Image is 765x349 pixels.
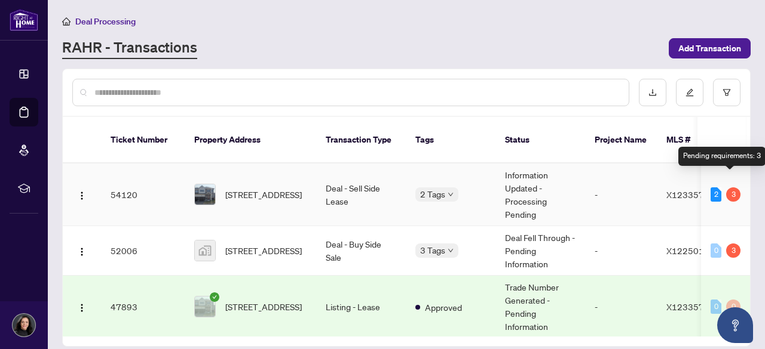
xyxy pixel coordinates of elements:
[101,276,185,338] td: 47893
[666,189,715,200] span: X12335798
[101,163,185,226] td: 54120
[639,79,666,106] button: download
[648,88,657,97] span: download
[77,247,87,257] img: Logo
[62,17,71,26] span: home
[316,226,406,276] td: Deal - Buy Side Sale
[585,226,657,276] td: -
[678,39,741,58] span: Add Transaction
[585,163,657,226] td: -
[495,163,585,226] td: Information Updated - Processing Pending
[420,187,445,201] span: 2 Tags
[711,243,721,258] div: 0
[406,117,495,163] th: Tags
[717,307,753,343] button: Open asap
[316,276,406,338] td: Listing - Lease
[495,226,585,276] td: Deal Fell Through - Pending Information
[225,300,302,313] span: [STREET_ADDRESS]
[726,187,740,202] div: 3
[77,303,87,313] img: Logo
[666,301,715,312] span: X12335798
[101,226,185,276] td: 52006
[666,245,715,256] span: X12250187
[195,184,215,205] img: thumbnail-img
[686,88,694,97] span: edit
[726,299,740,314] div: 0
[723,88,731,97] span: filter
[72,185,91,204] button: Logo
[13,314,35,336] img: Profile Icon
[75,16,136,27] span: Deal Processing
[195,240,215,261] img: thumbnail-img
[711,299,721,314] div: 0
[669,38,751,58] button: Add Transaction
[72,241,91,260] button: Logo
[448,248,454,254] span: down
[101,117,185,163] th: Ticket Number
[316,117,406,163] th: Transaction Type
[225,188,302,201] span: [STREET_ADDRESS]
[10,9,38,31] img: logo
[195,297,215,317] img: thumbnail-img
[657,117,729,163] th: MLS #
[72,297,91,316] button: Logo
[726,243,740,258] div: 3
[425,301,462,314] span: Approved
[420,243,445,257] span: 3 Tags
[585,276,657,338] td: -
[676,79,703,106] button: edit
[495,117,585,163] th: Status
[225,244,302,257] span: [STREET_ADDRESS]
[77,191,87,200] img: Logo
[711,187,721,202] div: 2
[713,79,740,106] button: filter
[585,117,657,163] th: Project Name
[185,117,316,163] th: Property Address
[448,192,454,197] span: down
[62,38,197,59] a: RAHR - Transactions
[316,163,406,226] td: Deal - Sell Side Lease
[210,292,219,302] span: check-circle
[495,276,585,338] td: Trade Number Generated - Pending Information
